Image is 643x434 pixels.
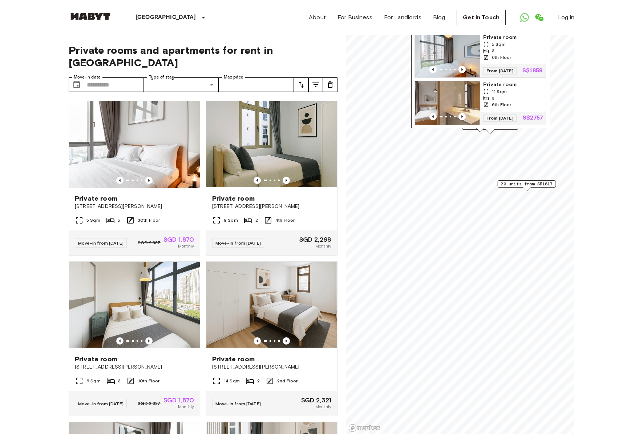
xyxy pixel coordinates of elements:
[283,337,290,345] button: Previous image
[309,13,326,22] a: About
[411,0,549,132] div: Map marker
[136,13,196,22] p: [GEOGRAPHIC_DATA]
[294,77,308,92] button: tune
[138,217,160,224] span: 30th Floor
[78,240,124,246] span: Move-in from [DATE]
[275,217,295,224] span: 4th Floor
[323,77,337,92] button: tune
[118,217,120,224] span: 5
[224,217,238,224] span: 9 Sqm
[523,115,543,121] p: S$2757
[78,401,124,406] span: Move-in from [DATE]
[501,181,553,187] span: 20 units from S$1817
[483,114,517,122] span: From [DATE]
[492,48,494,54] span: 3
[163,236,194,243] span: SGD 1,870
[457,10,506,25] a: Get in Touch
[458,113,466,120] button: Previous image
[308,77,323,92] button: tune
[532,10,546,25] a: Open WeChat
[138,400,160,407] span: SGD 2,337
[86,378,101,384] span: 6 Sqm
[458,66,466,73] button: Previous image
[254,337,261,345] button: Previous image
[255,217,258,224] span: 2
[212,194,255,203] span: Private room
[212,203,331,210] span: [STREET_ADDRESS][PERSON_NAME]
[69,77,84,92] button: Choose date
[492,41,506,48] span: 5 Sqm
[301,397,331,403] span: SGD 2,321
[178,243,194,249] span: Monthly
[558,13,574,22] a: Log in
[212,363,331,371] span: [STREET_ADDRESS][PERSON_NAME]
[492,54,511,61] span: 6th Floor
[384,13,421,22] a: For Landlords
[212,355,255,363] span: Private room
[215,401,261,406] span: Move-in from [DATE]
[206,262,337,349] img: Marketing picture of unit SG-01-001-010-02
[163,397,194,403] span: SGD 1,870
[283,177,290,184] button: Previous image
[497,180,556,192] div: Map marker
[74,74,101,80] label: Move-in date
[215,240,261,246] span: Move-in from [DATE]
[492,95,494,101] span: 3
[178,403,194,410] span: Monthly
[257,378,260,384] span: 2
[116,337,124,345] button: Previous image
[206,101,337,256] a: Marketing picture of unit SG-01-001-025-01Previous imagePrevious imagePrivate room[STREET_ADDRESS...
[75,203,194,210] span: [STREET_ADDRESS][PERSON_NAME]
[145,177,153,184] button: Previous image
[492,101,511,108] span: 6th Floor
[138,378,160,384] span: 10th Floor
[69,44,337,69] span: Private rooms and apartments for rent in [GEOGRAPHIC_DATA]
[414,33,546,78] a: Marketing picture of unit SG-01-117-001-03Previous imagePrevious imagePrivate room5 Sqm36th Floor...
[483,34,543,41] span: Private room
[337,13,372,22] a: For Business
[75,194,117,203] span: Private room
[483,81,543,88] span: Private room
[433,13,445,22] a: Blog
[315,243,331,249] span: Monthly
[206,101,337,188] img: Marketing picture of unit SG-01-001-025-01
[224,74,243,80] label: Max price
[299,236,331,243] span: SGD 2,268
[69,101,200,256] a: Marketing picture of unit SG-01-113-001-05Previous imagePrevious imagePrivate room[STREET_ADDRESS...
[315,403,331,410] span: Monthly
[483,67,517,75] span: From [DATE]
[118,378,121,384] span: 3
[69,13,112,20] img: Habyt
[348,424,380,432] a: Mapbox logo
[224,378,240,384] span: 14 Sqm
[75,363,194,371] span: [STREET_ADDRESS][PERSON_NAME]
[206,261,337,416] a: Marketing picture of unit SG-01-001-010-02Previous imagePrevious imagePrivate room[STREET_ADDRESS...
[116,177,124,184] button: Previous image
[69,261,200,416] a: Marketing picture of unit SG-01-116-001-02Previous imagePrevious imagePrivate room[STREET_ADDRESS...
[429,66,437,73] button: Previous image
[522,68,543,74] p: S$1859
[138,240,160,246] span: SGD 2,337
[254,177,261,184] button: Previous image
[149,74,174,80] label: Type of stay
[429,113,437,120] button: Previous image
[69,262,200,349] img: Marketing picture of unit SG-01-116-001-02
[415,81,480,125] img: Marketing picture of unit SG-01-117-001-01
[145,337,153,345] button: Previous image
[492,88,507,95] span: 11 Sqm
[69,101,200,188] img: Marketing picture of unit SG-01-113-001-05
[75,355,117,363] span: Private room
[415,34,480,77] img: Marketing picture of unit SG-01-117-001-03
[414,81,546,125] a: Marketing picture of unit SG-01-117-001-01Previous imagePrevious imagePrivate room11 Sqm36th Floo...
[277,378,298,384] span: 2nd Floor
[86,217,100,224] span: 5 Sqm
[517,10,532,25] a: Open WhatsApp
